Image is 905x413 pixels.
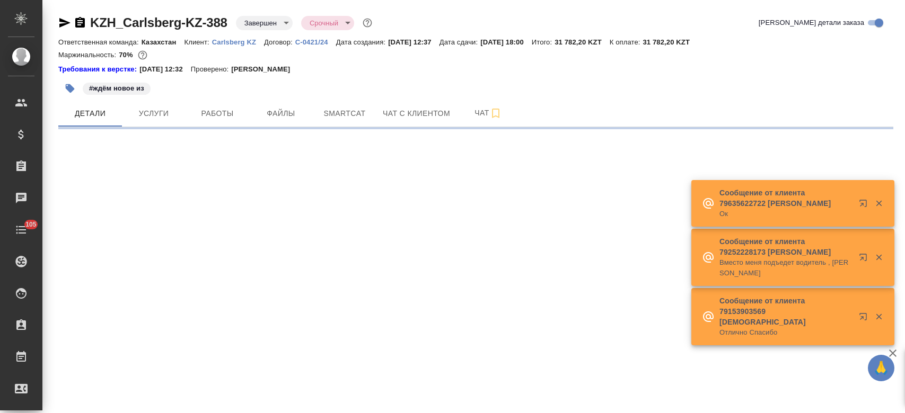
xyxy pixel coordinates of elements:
[532,38,555,46] p: Итого:
[90,15,227,30] a: KZH_Carlsberg-KZ-388
[719,295,852,327] p: Сообщение от клиента 79153903569 [DEMOGRAPHIC_DATA]
[142,38,184,46] p: Казахстан
[58,16,71,29] button: Скопировать ссылку для ЯМессенджера
[136,48,150,62] button: 1257.76 RUB;
[719,187,852,209] p: Сообщение от клиента 79635622722 [PERSON_NAME]
[719,236,852,257] p: Сообщение от клиента 79252228173 [PERSON_NAME]
[295,38,336,46] p: С-0421/24
[868,312,890,321] button: Закрыть
[74,16,86,29] button: Скопировать ссылку
[295,37,336,46] a: С-0421/24
[19,219,43,230] span: 105
[65,107,116,120] span: Детали
[489,107,502,120] svg: Подписаться
[868,253,890,262] button: Закрыть
[306,19,341,28] button: Срочный
[58,64,139,75] a: Требования к верстке:
[58,64,139,75] div: Нажми, чтобы открыть папку с инструкцией
[759,17,864,28] span: [PERSON_NAME] детали заказа
[184,38,212,46] p: Клиент:
[212,38,264,46] p: Carlsberg KZ
[82,83,152,92] span: ждём новое из
[610,38,643,46] p: К оплате:
[868,199,890,208] button: Закрыть
[463,106,514,120] span: Чат
[264,38,295,46] p: Договор:
[480,38,532,46] p: [DATE] 18:00
[361,16,374,30] button: Доп статусы указывают на важность/срочность заказа
[336,38,388,46] p: Дата создания:
[119,51,135,59] p: 70%
[853,306,878,331] button: Открыть в новой вкладке
[128,107,179,120] span: Услуги
[191,64,232,75] p: Проверено:
[719,327,852,338] p: Отлично Спасибо
[719,209,852,219] p: Ок
[192,107,243,120] span: Работы
[719,257,852,279] p: Вместо меня подъедет водитель , [PERSON_NAME]
[231,64,298,75] p: [PERSON_NAME]
[301,16,354,30] div: Завершен
[853,193,878,218] button: Открыть в новой вкладке
[58,51,119,59] p: Маржинальность:
[241,19,280,28] button: Завершен
[58,77,82,100] button: Добавить тэг
[58,38,142,46] p: Ответственная команда:
[256,107,306,120] span: Файлы
[383,107,450,120] span: Чат с клиентом
[555,38,610,46] p: 31 782,20 KZT
[440,38,480,46] p: Дата сдачи:
[236,16,293,30] div: Завершен
[89,83,144,94] p: #ждём новое из
[388,38,440,46] p: [DATE] 12:37
[853,247,878,272] button: Открыть в новой вкладке
[3,217,40,243] a: 105
[643,38,698,46] p: 31 782,20 KZT
[139,64,191,75] p: [DATE] 12:32
[212,37,264,46] a: Carlsberg KZ
[319,107,370,120] span: Smartcat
